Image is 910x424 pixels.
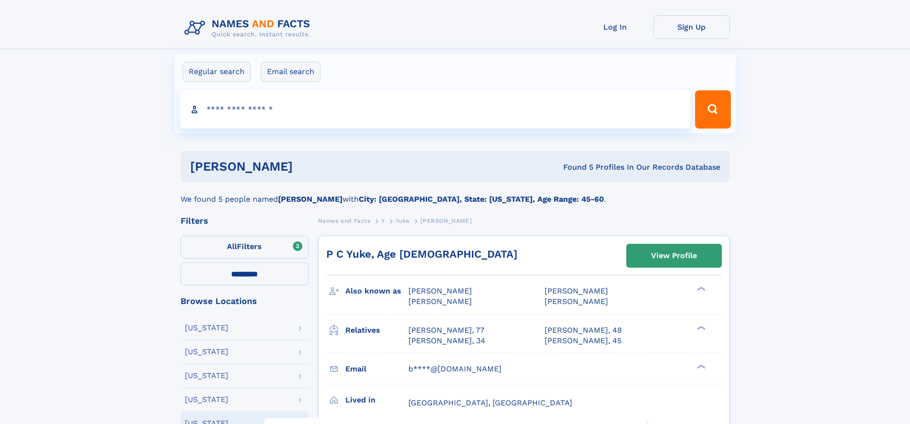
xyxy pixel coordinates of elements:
span: Yuke [396,217,409,224]
div: Filters [181,217,309,225]
div: ❯ [695,286,706,292]
b: [PERSON_NAME] [278,195,343,204]
span: All [227,242,237,251]
span: [PERSON_NAME] [420,217,471,224]
a: [PERSON_NAME], 48 [545,325,622,336]
div: ❯ [695,363,706,370]
a: Names and Facts [318,215,371,227]
a: P C Yuke, Age [DEMOGRAPHIC_DATA] [326,248,517,260]
a: Log In [577,15,653,39]
span: [PERSON_NAME] [408,297,472,306]
div: We found 5 people named with . [181,182,730,205]
div: [US_STATE] [185,372,228,380]
a: Sign Up [653,15,730,39]
h3: Relatives [345,322,408,338]
div: [US_STATE] [185,396,228,403]
div: Browse Locations [181,297,309,305]
span: Y [381,217,385,224]
label: Filters [181,236,309,259]
h3: Email [345,361,408,377]
a: View Profile [627,244,721,267]
span: [PERSON_NAME] [408,286,472,295]
label: Regular search [182,62,251,82]
h1: [PERSON_NAME] [190,161,428,173]
span: [PERSON_NAME] [545,297,608,306]
div: ❯ [695,325,706,331]
a: Y [381,215,385,227]
div: Found 5 Profiles In Our Records Database [428,162,720,173]
button: Search Button [695,90,730,129]
a: [PERSON_NAME], 77 [408,325,484,336]
a: [PERSON_NAME], 34 [408,336,485,346]
input: search input [180,90,691,129]
div: View Profile [651,245,697,267]
label: Email search [261,62,321,82]
div: [US_STATE] [185,348,228,356]
h3: Lived in [345,392,408,408]
span: [PERSON_NAME] [545,286,608,295]
h3: Also known as [345,283,408,299]
div: [US_STATE] [185,324,228,332]
img: Logo Names and Facts [181,15,318,41]
b: City: [GEOGRAPHIC_DATA], State: [US_STATE], Age Range: 45-60 [359,195,604,204]
a: [PERSON_NAME], 45 [545,336,621,346]
a: Yuke [396,215,409,227]
span: [GEOGRAPHIC_DATA], [GEOGRAPHIC_DATA] [408,398,572,407]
